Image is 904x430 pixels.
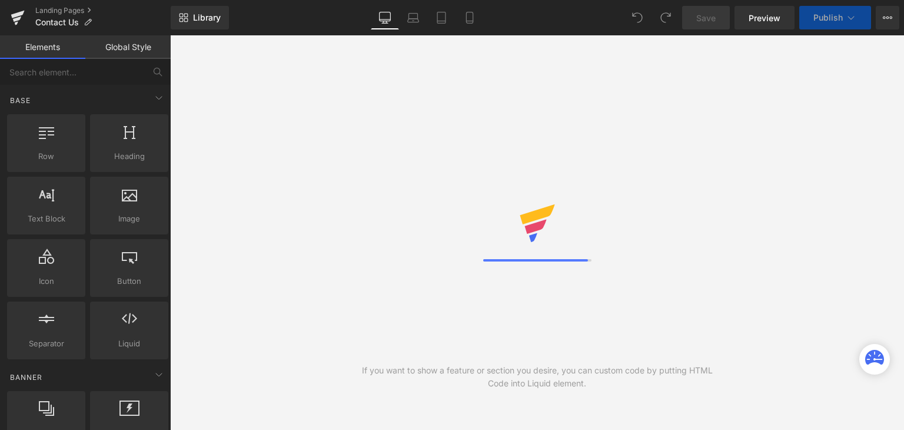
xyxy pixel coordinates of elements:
span: Icon [11,275,82,287]
button: Publish [799,6,871,29]
span: Heading [94,150,165,163]
button: More [876,6,899,29]
span: Base [9,95,32,106]
span: Liquid [94,338,165,350]
span: Image [94,213,165,225]
span: Contact Us [35,18,79,27]
a: Tablet [427,6,456,29]
span: Text Block [11,213,82,225]
span: Save [696,12,716,24]
span: Library [193,12,221,23]
a: Mobile [456,6,484,29]
div: If you want to show a feature or section you desire, you can custom code by putting HTML Code int... [354,364,721,390]
a: New Library [171,6,229,29]
a: Desktop [371,6,399,29]
span: Button [94,275,165,287]
span: Row [11,150,82,163]
span: Preview [749,12,780,24]
span: Publish [813,13,843,22]
a: Preview [734,6,795,29]
a: Laptop [399,6,427,29]
button: Undo [626,6,649,29]
button: Redo [654,6,677,29]
span: Separator [11,338,82,350]
a: Global Style [85,35,171,59]
a: Landing Pages [35,6,171,15]
span: Banner [9,372,44,383]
